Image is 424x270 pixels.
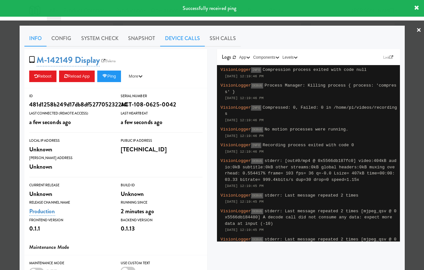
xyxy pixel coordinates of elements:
[225,200,264,204] span: [DATE] 12:19:45 PM
[29,144,111,155] div: Unknown
[225,209,397,226] span: stderr: Last message repeated 2 times [mjpeg_qsv @ 0x5566db184480] A decode call did not consume ...
[251,209,264,214] span: DEBUG
[59,71,95,82] button: Reload App
[238,54,252,61] button: App
[29,182,111,189] div: Current Release
[221,237,251,242] span: VisionLogger
[251,158,264,164] span: DEBUG
[124,71,148,82] button: More
[29,217,111,224] div: Frontend Version
[225,228,264,232] span: [DATE] 12:19:45 PM
[251,237,264,242] span: DEBUG
[225,237,397,254] span: stderr: Last message repeated 2 times [mjpeg_qsv @ 0x5566db183040] A decode call did not consume ...
[281,54,299,61] button: Levels
[29,223,111,234] div: 0.1.1
[264,193,358,198] span: stderr: Last message repeated 2 times
[225,134,264,138] span: [DATE] 12:19:46 PM
[121,223,203,234] div: 0.1.13
[121,189,203,199] div: Unknown
[121,118,163,126] span: a few seconds ago
[221,158,251,163] span: VisionLogger
[29,243,69,251] span: Maintenance Mode
[29,99,111,110] div: 481d1258b249d17db8df527705232210
[225,96,264,100] span: [DATE] 12:19:46 PM
[123,30,160,46] a: Snapshot
[121,93,203,99] div: Serial Number
[121,138,203,144] div: Public IP Address
[29,161,111,172] div: Unknown
[263,143,354,148] span: Recording process exited with code 0
[29,260,111,266] div: Maintenance Mode
[221,209,251,214] span: VisionLogger
[205,30,241,46] a: SSH Calls
[29,93,111,99] div: ID
[225,83,397,94] span: Process Manager: Killing process { process: 'compress' }
[221,67,251,72] span: VisionLogger
[263,67,367,72] span: Compression process exited with code null
[251,67,261,73] span: INFO
[183,4,237,12] span: Successfully received ping
[225,184,264,188] span: [DATE] 12:19:45 PM
[29,138,111,144] div: Local IP Address
[121,110,203,117] div: Last Heartbeat
[24,30,47,46] a: Info
[221,193,251,198] span: VisionLogger
[76,30,123,46] a: System Check
[252,54,281,61] button: Components
[251,193,264,198] span: DEBUG
[37,54,100,66] a: M-142149 Display
[264,127,348,132] span: No motion processes were running.
[160,30,205,46] a: Device Calls
[251,83,264,89] span: DEBUG
[251,143,261,148] span: INFO
[29,155,111,161] div: [PERSON_NAME] Address
[97,71,121,82] button: Ping
[222,53,231,61] span: Logs
[221,83,251,88] span: VisionLogger
[121,260,203,266] div: Use Custom Text
[29,189,111,199] div: Unknown
[121,182,203,189] div: Build Id
[29,207,55,216] a: Production
[416,21,421,40] a: ×
[382,54,395,61] a: Link
[121,144,203,155] div: [TECHNICAL_ID]
[100,58,117,64] a: Balena
[29,199,111,206] div: Release Channel Name
[225,105,397,116] span: Compressed: 0, Failed: 0 in /home/pi/videos/recordings
[29,71,57,82] button: Reboot
[121,99,203,110] div: ACT-108-0625-0042
[225,150,264,154] span: [DATE] 12:19:46 PM
[225,74,264,78] span: [DATE] 12:19:46 PM
[29,110,111,117] div: Last Connected (Remote Access)
[221,127,251,132] span: VisionLogger
[225,158,397,182] span: stderr: [out#0/mp4 @ 0x5566db187fc0] video:404kB audio:0kB subtitle:0kB other streams:0kB global ...
[221,143,251,148] span: VisionLogger
[221,105,251,110] span: VisionLogger
[47,30,76,46] a: Config
[121,217,203,224] div: Backend Version
[29,118,71,126] span: a few seconds ago
[251,105,261,111] span: INFO
[121,199,203,206] div: Running Since
[225,118,264,122] span: [DATE] 12:19:46 PM
[121,207,154,215] span: 2 minutes ago
[251,127,264,132] span: DEBUG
